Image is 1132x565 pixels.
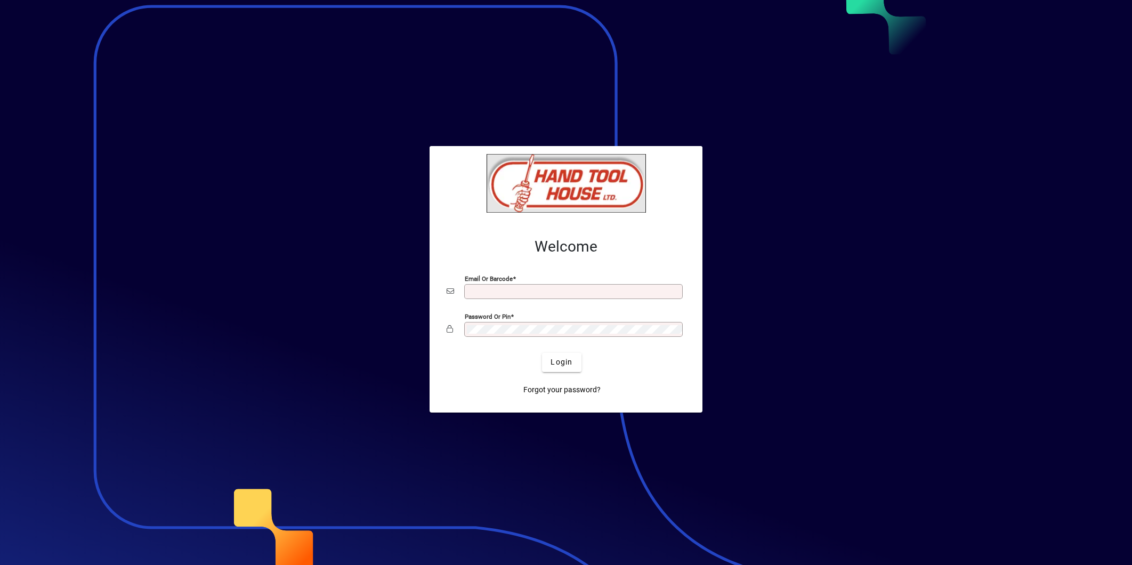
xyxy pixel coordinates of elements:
mat-label: Email or Barcode [465,275,513,282]
button: Login [542,353,581,372]
mat-label: Password or Pin [465,312,511,320]
a: Forgot your password? [519,381,605,400]
span: Login [551,357,572,368]
h2: Welcome [447,238,685,256]
span: Forgot your password? [523,384,601,396]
